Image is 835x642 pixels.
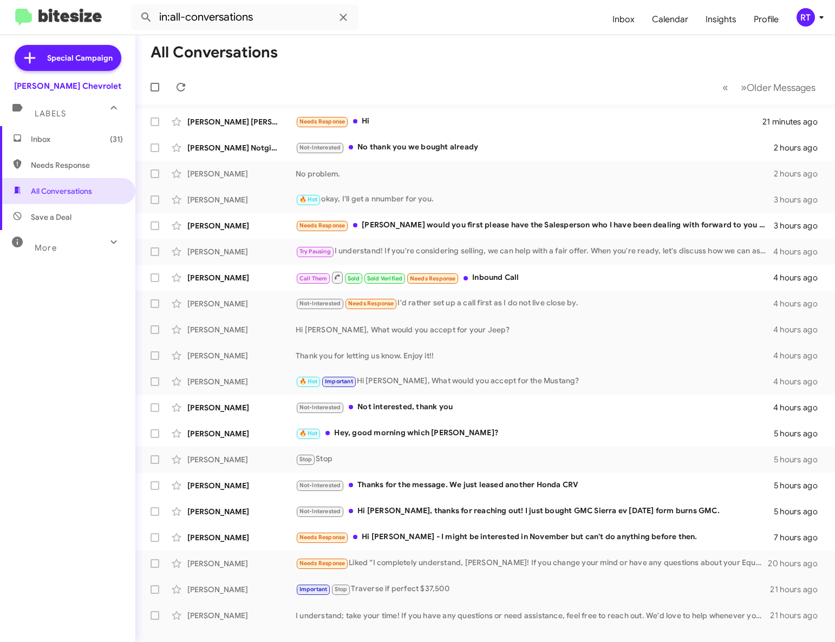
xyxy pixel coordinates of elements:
nav: Page navigation example [716,76,822,99]
div: 4 hours ago [773,402,826,413]
div: 5 hours ago [774,506,826,517]
div: [PERSON_NAME] [187,558,296,569]
div: Thanks for the message. We just leased another Honda CRV [296,479,774,492]
span: Needs Response [299,534,345,541]
span: Profile [745,4,787,35]
div: Not interested, thank you [296,401,773,414]
div: Inbound Call [296,271,773,284]
div: Hi [PERSON_NAME] - I might be interested in November but can't do anything before then. [296,531,774,543]
div: 4 hours ago [773,272,826,283]
div: No thank you we bought already [296,141,774,154]
div: I understand! If you're considering selling, we can help with a fair offer. When you're ready, le... [296,245,773,258]
div: Liked “I completely understand, [PERSON_NAME]! If you change your mind or have any questions abou... [296,557,768,569]
div: [PERSON_NAME] [187,454,296,465]
span: Not-Interested [299,482,341,489]
div: RT [797,8,815,27]
div: [PERSON_NAME] [187,272,296,283]
span: Needs Response [299,560,345,567]
span: Call Them [299,275,328,282]
div: [PERSON_NAME] [187,246,296,257]
div: [PERSON_NAME] would you first please have the Salesperson who I have been dealing with forward to... [296,219,774,232]
div: Hi [296,115,762,128]
span: (31) [110,134,123,145]
span: » [741,81,747,94]
div: 21 minutes ago [762,116,826,127]
a: Inbox [604,4,643,35]
div: No problem. [296,168,774,179]
div: 4 hours ago [773,246,826,257]
div: 5 hours ago [774,454,826,465]
span: Older Messages [747,82,816,94]
span: Special Campaign [47,53,113,63]
span: Not-Interested [299,300,341,307]
a: Calendar [643,4,697,35]
span: Not-Interested [299,404,341,411]
div: I understand; take your time! If you have any questions or need assistance, feel free to reach ou... [296,610,770,621]
div: 21 hours ago [770,584,826,595]
h1: All Conversations [151,44,278,61]
span: Labels [35,109,66,119]
div: [PERSON_NAME] [187,194,296,205]
span: « [722,81,728,94]
div: Traverse if perfect $37,500 [296,583,770,595]
div: [PERSON_NAME] [187,506,296,517]
div: 3 hours ago [774,194,826,205]
span: Needs Response [299,222,345,229]
span: Inbox [31,134,123,145]
span: Try Pausing [299,248,331,255]
span: Sold [348,275,360,282]
div: 4 hours ago [773,324,826,335]
div: 2 hours ago [774,142,826,153]
div: Hi [PERSON_NAME], What would you accept for the Mustang? [296,375,773,388]
div: 21 hours ago [770,610,826,621]
div: okay, I'll get a nnumber for you. [296,193,774,206]
div: [PERSON_NAME] [187,350,296,361]
div: [PERSON_NAME] [187,428,296,439]
span: Important [299,586,328,593]
span: Needs Response [348,300,394,307]
div: 2 hours ago [774,168,826,179]
span: Sold Verified [367,275,403,282]
span: Stop [335,586,348,593]
div: [PERSON_NAME] [187,220,296,231]
div: [PERSON_NAME] [187,376,296,387]
div: 4 hours ago [773,376,826,387]
span: More [35,243,57,253]
div: 4 hours ago [773,298,826,309]
div: [PERSON_NAME] Notgiven [187,142,296,153]
div: [PERSON_NAME] [187,168,296,179]
div: Hi [PERSON_NAME], What would you accept for your Jeep? [296,324,773,335]
span: All Conversations [31,186,92,196]
span: Not-Interested [299,144,341,151]
button: Next [734,76,822,99]
button: Previous [716,76,735,99]
div: I'd rather set up a call first as I do not live close by. [296,297,773,310]
div: Hey, good morning which [PERSON_NAME]? [296,427,774,440]
div: 4 hours ago [773,350,826,361]
a: Insights [697,4,745,35]
div: [PERSON_NAME] [187,584,296,595]
div: Stop [296,453,774,466]
div: 5 hours ago [774,428,826,439]
div: [PERSON_NAME] [187,610,296,621]
div: [PERSON_NAME] [187,480,296,491]
span: Needs Response [410,275,456,282]
div: 3 hours ago [774,220,826,231]
div: [PERSON_NAME] [187,532,296,543]
div: [PERSON_NAME] Chevrolet [14,81,121,91]
div: Thank you for letting us know. Enjoy it!! [296,350,773,361]
div: [PERSON_NAME] [187,298,296,309]
div: [PERSON_NAME] [PERSON_NAME] [187,116,296,127]
span: 🔥 Hot [299,378,318,385]
a: Special Campaign [15,45,121,71]
div: [PERSON_NAME] [187,324,296,335]
span: Not-Interested [299,508,341,515]
span: Important [325,378,353,385]
span: 🔥 Hot [299,196,318,203]
span: Needs Response [299,118,345,125]
input: Search [131,4,358,30]
div: 5 hours ago [774,480,826,491]
div: [PERSON_NAME] [187,402,296,413]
